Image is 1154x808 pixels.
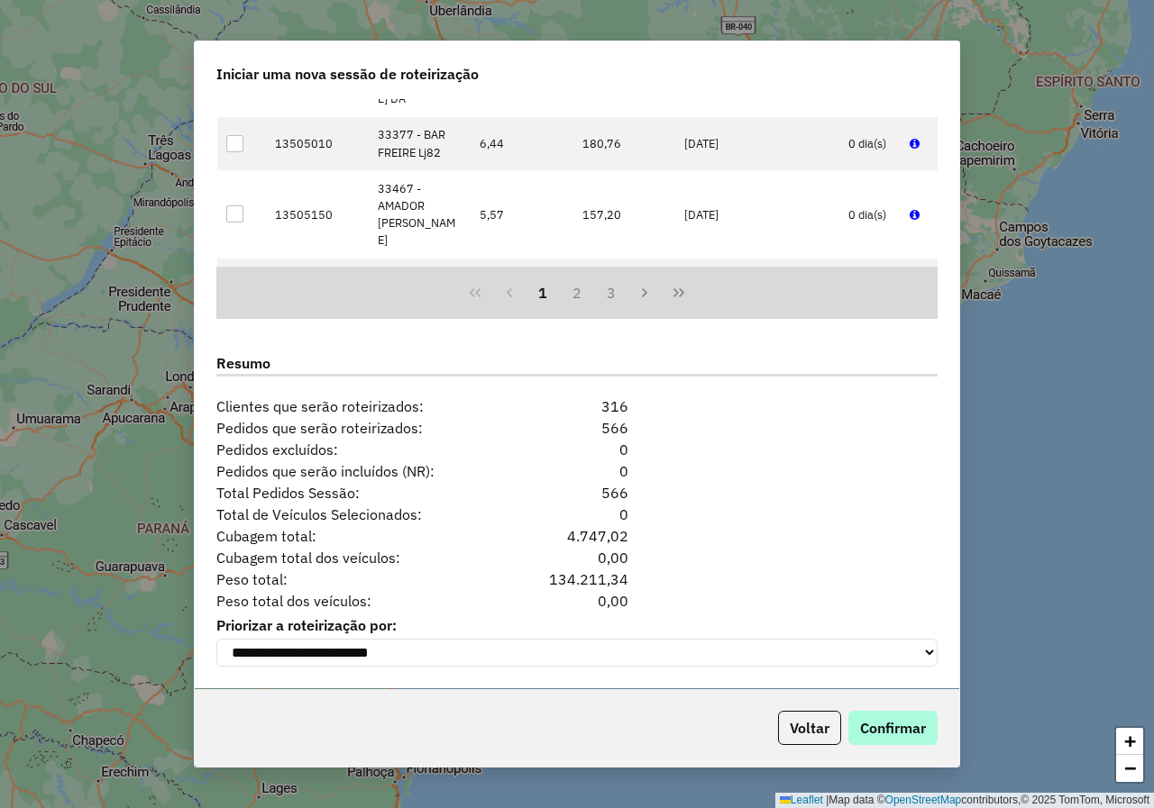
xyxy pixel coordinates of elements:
td: 2 pedidos [266,259,369,330]
div: 316 [515,395,638,417]
label: Priorizar a roteirização por: [216,614,938,636]
td: 6,44 [471,117,573,170]
span: Iniciar uma nova sessão de roteirização [216,63,479,85]
span: Pedidos que serão roteirizados: [206,417,515,439]
td: [DATE] [675,259,839,330]
td: 1 dia(s) [838,259,900,330]
span: Pedidos excluídos: [206,439,515,460]
td: 1.574,35 [572,259,675,330]
button: Voltar [778,711,841,745]
td: 33377 - BAR FREIRE Lj82 [368,117,471,170]
button: 2 [560,276,594,310]
div: 566 [515,417,638,439]
div: 0 [515,460,638,482]
span: Pedidos que serão incluídos (NR): [206,460,515,482]
button: 1 [526,276,560,310]
button: 3 [594,276,628,310]
td: [DATE] [675,170,839,259]
span: Total de Veículos Selecionados: [206,504,515,525]
span: | [826,794,829,806]
td: 33469 - ARMAZEM JAPAO LJ82 [368,259,471,330]
td: 157,20 [572,170,675,259]
a: Leaflet [780,794,823,806]
div: 0 [515,504,638,525]
span: Peso total: [206,568,515,590]
td: 0 dia(s) [838,117,900,170]
a: Zoom out [1116,755,1143,782]
td: 55,29 [471,259,573,330]
td: 5,57 [471,170,573,259]
div: Map data © contributors,© 2025 TomTom, Microsoft [775,793,1154,808]
td: 33467 - AMADOR [PERSON_NAME] [368,170,471,259]
span: − [1124,757,1136,779]
td: 13505150 [266,170,369,259]
span: Cubagem total: [206,525,515,547]
label: Resumo [216,352,938,377]
div: 566 [515,482,638,504]
span: Clientes que serão roteirizados: [206,395,515,417]
div: 0 [515,439,638,460]
div: 0,00 [515,590,638,612]
td: 0 dia(s) [838,170,900,259]
span: + [1124,730,1136,752]
span: Cubagem total dos veículos: [206,547,515,568]
div: 0,00 [515,547,638,568]
td: 13505010 [266,117,369,170]
button: Next Page [628,276,663,310]
button: Confirmar [848,711,938,745]
td: 180,76 [572,117,675,170]
a: OpenStreetMap [885,794,962,806]
button: Last Page [662,276,696,310]
div: 134.211,34 [515,568,638,590]
td: [DATE] [675,117,839,170]
span: Total Pedidos Sessão: [206,482,515,504]
div: 4.747,02 [515,525,638,547]
span: Peso total dos veículos: [206,590,515,612]
a: Zoom in [1116,728,1143,755]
